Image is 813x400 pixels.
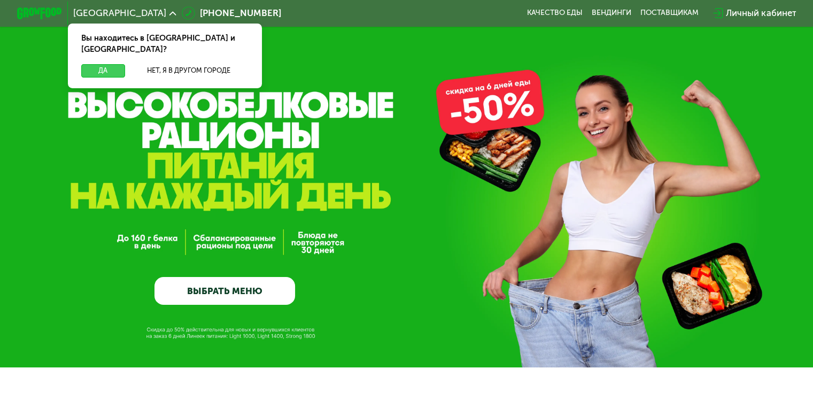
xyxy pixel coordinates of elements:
div: поставщикам [640,9,699,18]
button: Да [81,64,125,78]
span: [GEOGRAPHIC_DATA] [73,9,166,18]
a: Качество еды [527,9,583,18]
a: Вендинги [592,9,631,18]
a: ВЫБРАТЬ МЕНЮ [154,277,295,305]
a: [PHONE_NUMBER] [182,6,281,20]
div: Вы находитесь в [GEOGRAPHIC_DATA] и [GEOGRAPHIC_DATA]? [68,24,262,64]
button: Нет, я в другом городе [129,64,249,78]
div: Личный кабинет [726,6,796,20]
